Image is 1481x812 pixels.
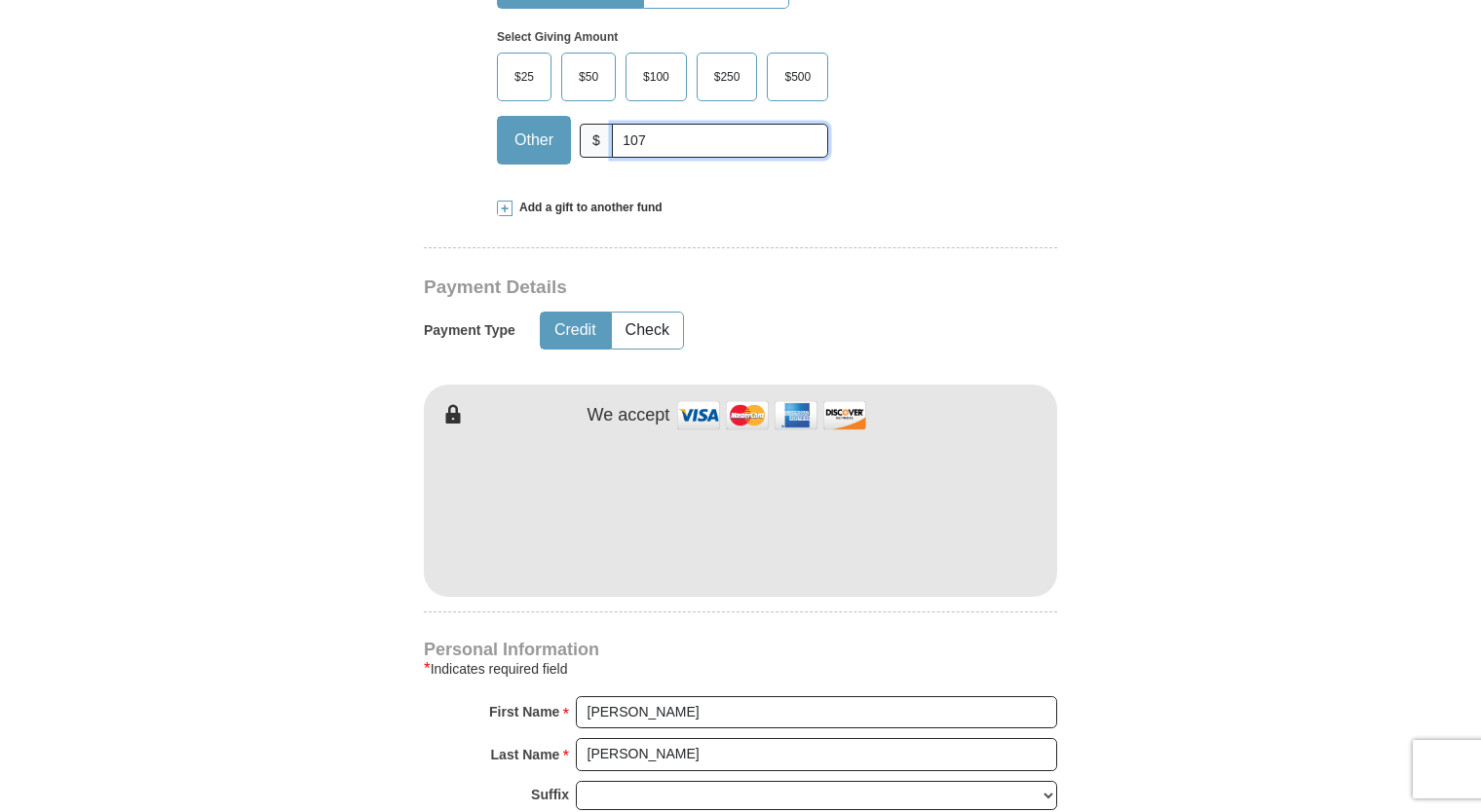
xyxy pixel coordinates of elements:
strong: Last Name [491,741,560,768]
span: $50 [569,62,608,92]
div: Indicates required field [424,657,1057,681]
button: Check [612,313,683,349]
input: Other Amount [612,124,828,158]
strong: First Name [489,698,559,725]
span: $500 [775,62,820,92]
strong: Suffix [531,781,569,808]
span: $100 [633,62,679,92]
span: $25 [505,62,544,92]
strong: Select Giving Amount [497,30,618,44]
h5: Payment Type [424,322,515,339]
span: Add a gift to another fund [513,200,663,216]
h4: Personal Information [424,642,1057,657]
button: Credit [541,313,610,349]
img: credit cards accepted [674,394,869,436]
span: Other [505,126,563,155]
h4: We accept [588,405,670,426]
span: $ [580,124,613,158]
span: $250 [704,62,750,92]
h3: Payment Details [424,277,921,299]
